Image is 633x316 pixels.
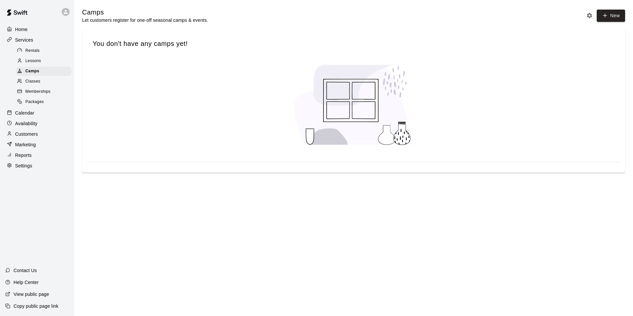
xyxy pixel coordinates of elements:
a: Lessons [16,56,74,66]
a: Camps [16,66,74,77]
a: Marketing [5,140,69,150]
p: Marketing [15,141,36,148]
a: Availability [5,119,69,128]
a: Calendar [5,108,69,118]
div: Memberships [16,87,72,96]
div: Camps [16,67,72,76]
span: Lessons [25,58,41,64]
p: Let customers register for one-off seasonal camps & events. [82,17,208,23]
a: Memberships [16,87,74,97]
a: Customers [5,129,69,139]
span: You don't have any camps yet! [93,39,615,48]
a: Services [5,35,69,45]
p: Home [15,26,28,33]
button: Camp settings [585,11,594,20]
img: No lessons created [288,58,420,151]
a: Settings [5,161,69,171]
div: Classes [16,77,72,86]
span: Classes [25,78,40,85]
p: Availability [15,120,38,127]
p: View public page [14,291,49,298]
span: Rentals [25,48,40,54]
span: Packages [25,99,44,105]
p: Contact Us [14,267,37,274]
button: New [597,10,625,22]
a: Classes [16,77,74,87]
div: Lessons [16,56,72,66]
h5: Camps [82,8,208,17]
span: Camps [25,68,39,75]
p: Services [15,37,33,43]
p: Reports [15,152,32,158]
span: Memberships [25,88,50,95]
p: Settings [15,162,32,169]
a: Rentals [16,46,74,56]
p: Calendar [15,110,34,116]
p: Help Center [14,279,39,286]
div: Packages [16,97,72,107]
p: Customers [15,131,38,137]
div: Rentals [16,46,72,55]
p: Copy public page link [14,303,58,309]
a: Home [5,24,69,34]
a: Reports [5,150,69,160]
a: Packages [16,97,74,107]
